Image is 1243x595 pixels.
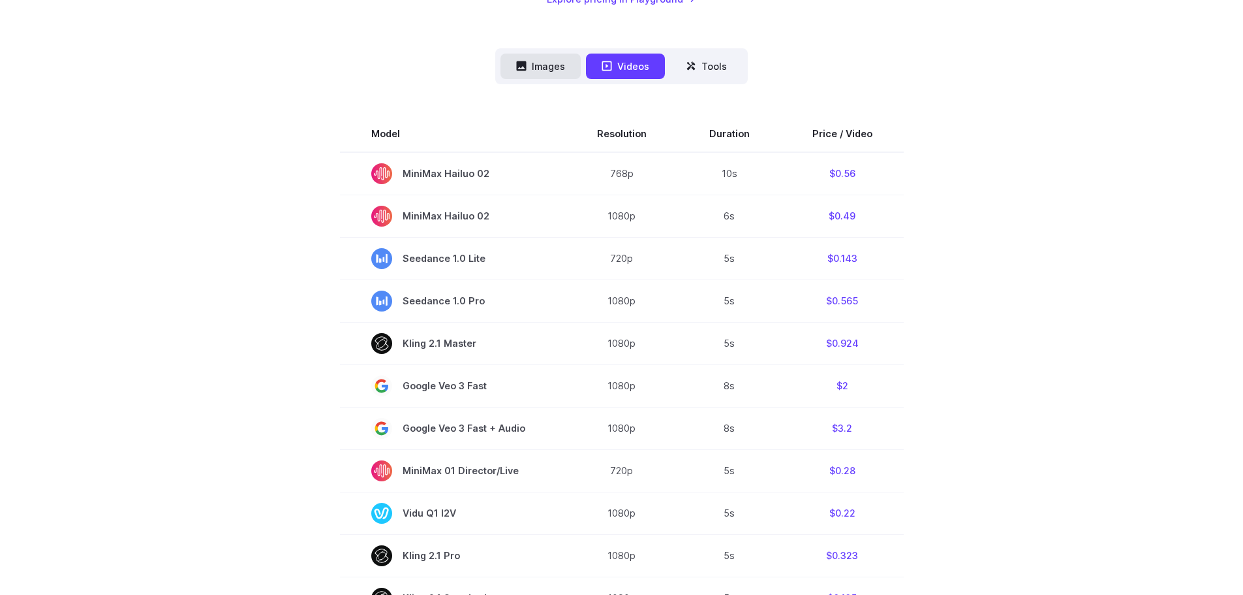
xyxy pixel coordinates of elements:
td: 720p [566,237,678,280]
td: 1080p [566,492,678,534]
button: Images [500,54,581,79]
td: 5s [678,280,781,322]
td: 5s [678,237,781,280]
td: 5s [678,322,781,364]
td: 8s [678,407,781,449]
td: 5s [678,449,781,492]
button: Videos [586,54,665,79]
td: 5s [678,534,781,577]
th: Duration [678,116,781,152]
td: 8s [678,364,781,407]
span: Google Veo 3 Fast + Audio [371,418,534,439]
span: Kling 2.1 Pro [371,545,534,566]
td: $0.56 [781,152,904,195]
span: Seedance 1.0 Lite [371,248,534,269]
span: Kling 2.1 Master [371,333,534,354]
span: MiniMax Hailuo 02 [371,163,534,184]
td: 1080p [566,364,678,407]
td: 10s [678,152,781,195]
td: 6s [678,195,781,237]
td: 1080p [566,322,678,364]
span: MiniMax 01 Director/Live [371,460,534,481]
td: 5s [678,492,781,534]
button: Tools [670,54,743,79]
td: $0.49 [781,195,904,237]
span: Seedance 1.0 Pro [371,291,534,312]
td: $0.28 [781,449,904,492]
span: MiniMax Hailuo 02 [371,206,534,227]
td: 1080p [566,280,678,322]
th: Model [340,116,566,152]
td: $3.2 [781,407,904,449]
th: Resolution [566,116,678,152]
td: $0.924 [781,322,904,364]
span: Vidu Q1 I2V [371,503,534,524]
th: Price / Video [781,116,904,152]
td: $0.323 [781,534,904,577]
td: 1080p [566,195,678,237]
td: 1080p [566,534,678,577]
span: Google Veo 3 Fast [371,376,534,396]
td: 720p [566,449,678,492]
td: $0.565 [781,280,904,322]
td: $0.22 [781,492,904,534]
td: 1080p [566,407,678,449]
td: $2 [781,364,904,407]
td: 768p [566,152,678,195]
td: $0.143 [781,237,904,280]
